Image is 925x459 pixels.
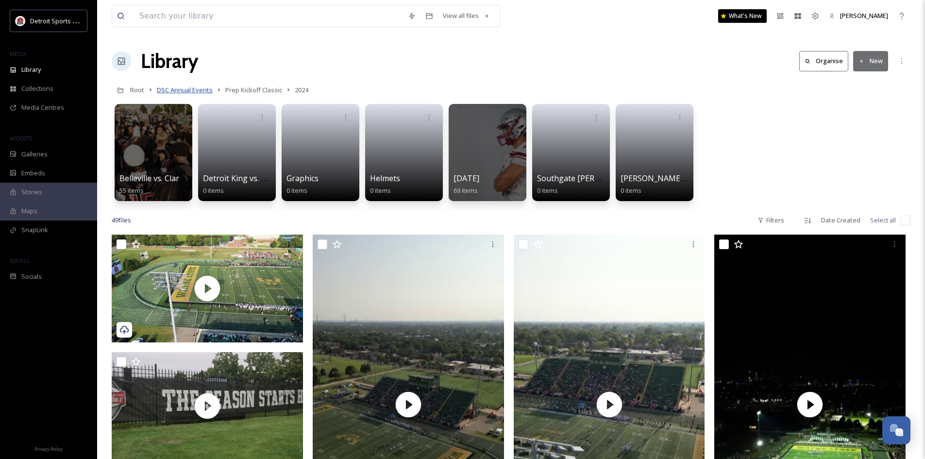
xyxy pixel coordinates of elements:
span: 49 file s [112,216,131,225]
button: Organise [799,51,848,71]
span: [PERSON_NAME] vs. [PERSON_NAME] [621,173,758,184]
span: Embeds [21,169,45,178]
a: Privacy Policy [34,442,63,454]
span: 0 items [621,186,641,195]
span: 0 items [370,186,391,195]
span: Root [130,85,144,94]
span: 2024 [295,85,308,94]
span: Library [21,65,41,74]
a: Southgate [PERSON_NAME] vs. Trenton0 items [537,174,683,195]
span: Graphics [286,173,319,184]
span: Maps [21,206,37,216]
a: [PERSON_NAME] vs. [PERSON_NAME]0 items [621,174,758,195]
span: 0 items [286,186,307,195]
div: Filters [753,211,789,230]
a: Belleville vs. Clarkston55 items [119,174,200,195]
a: What's New [718,9,767,23]
span: Galleries [21,150,48,159]
img: crop.webp [16,16,25,26]
button: Open Chat [882,416,910,444]
span: MEDIA [10,50,27,57]
a: Helmets0 items [370,174,400,195]
a: Organise [799,51,853,71]
span: Helmets [370,173,400,184]
a: DSC Annual Events [157,84,213,96]
span: Privacy Policy [34,446,63,452]
span: 0 items [537,186,558,195]
input: Search your library [135,5,403,27]
span: 0 items [203,186,224,195]
a: Detroit King vs. [GEOGRAPHIC_DATA]0 items [203,174,339,195]
span: [PERSON_NAME] [840,11,888,20]
span: Detroit King vs. [GEOGRAPHIC_DATA] [203,173,339,184]
a: Prep Kickoff Classic [225,84,282,96]
a: [DATE]69 items [454,174,479,195]
a: View all files [438,6,495,25]
div: Date Created [816,211,865,230]
span: Belleville vs. Clarkston [119,173,200,184]
span: WIDGETS [10,135,32,142]
a: Library [141,47,198,76]
span: 55 items [119,186,144,195]
span: DSC Annual Events [157,85,213,94]
span: SOCIALS [10,257,29,264]
button: New [853,51,888,71]
a: 2024 [295,84,308,96]
img: thumbnail [112,235,303,342]
a: Root [130,84,144,96]
a: [PERSON_NAME] [824,6,893,25]
span: 69 items [454,186,478,195]
span: Southgate [PERSON_NAME] vs. Trenton [537,173,683,184]
span: Select all [870,216,896,225]
span: [DATE] [454,173,479,184]
span: Prep Kickoff Classic [225,85,282,94]
span: Socials [21,272,42,281]
a: Graphics0 items [286,174,319,195]
span: Stories [21,187,42,197]
span: Collections [21,84,53,93]
span: SnapLink [21,225,48,235]
span: Detroit Sports Commission [30,16,108,25]
span: Media Centres [21,103,64,112]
